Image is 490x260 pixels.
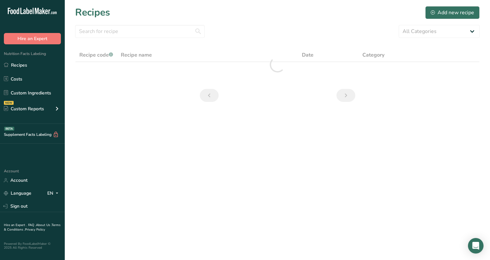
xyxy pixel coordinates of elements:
a: Terms & Conditions . [4,223,61,232]
a: Hire an Expert . [4,223,27,227]
div: EN [47,190,61,197]
div: Custom Reports [4,105,44,112]
a: About Us . [36,223,51,227]
button: Hire an Expert [4,33,61,44]
button: Add new recipe [425,6,480,19]
a: Language [4,188,31,199]
div: Open Intercom Messenger [468,238,484,254]
a: Privacy Policy [25,227,45,232]
a: Next page [336,89,355,102]
div: Add new recipe [431,9,474,16]
a: FAQ . [28,223,36,227]
div: BETA [4,127,14,131]
div: Powered By FoodLabelMaker © 2025 All Rights Reserved [4,242,61,250]
a: Previous page [200,89,219,102]
h1: Recipes [75,5,110,20]
div: NEW [4,101,14,105]
input: Search for recipe [75,25,205,38]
